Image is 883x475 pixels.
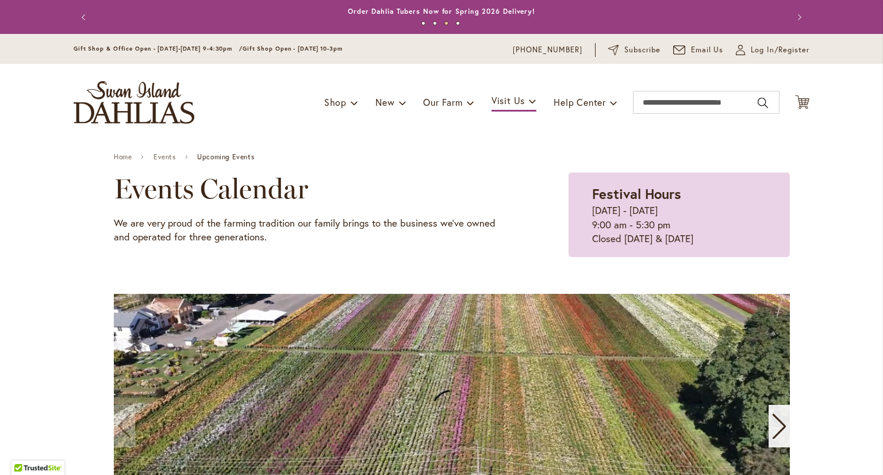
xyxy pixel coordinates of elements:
button: 4 of 4 [456,21,460,25]
p: [DATE] - [DATE] 9:00 am - 5:30 pm Closed [DATE] & [DATE] [592,204,766,246]
a: Email Us [673,44,724,56]
a: Home [114,153,132,161]
span: Upcoming Events [197,153,254,161]
button: 1 of 4 [421,21,425,25]
a: Log In/Register [736,44,809,56]
button: Previous [74,6,97,29]
a: Events [153,153,176,161]
span: Email Us [691,44,724,56]
span: Gift Shop & Office Open - [DATE]-[DATE] 9-4:30pm / [74,45,243,52]
h2: Events Calendar [114,173,511,205]
span: Gift Shop Open - [DATE] 10-3pm [243,45,343,52]
span: Our Farm [423,96,462,108]
a: Order Dahlia Tubers Now for Spring 2026 Delivery! [348,7,535,16]
span: Shop [324,96,347,108]
button: Next [786,6,809,29]
a: [PHONE_NUMBER] [513,44,582,56]
p: We are very proud of the farming tradition our family brings to the business we've owned and oper... [114,216,511,244]
span: Help Center [554,96,606,108]
span: New [375,96,394,108]
a: store logo [74,81,194,124]
span: Log In/Register [751,44,809,56]
a: Subscribe [608,44,661,56]
span: Visit Us [492,94,525,106]
strong: Festival Hours [592,185,681,203]
button: 2 of 4 [433,21,437,25]
span: Subscribe [624,44,661,56]
button: 3 of 4 [444,21,448,25]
